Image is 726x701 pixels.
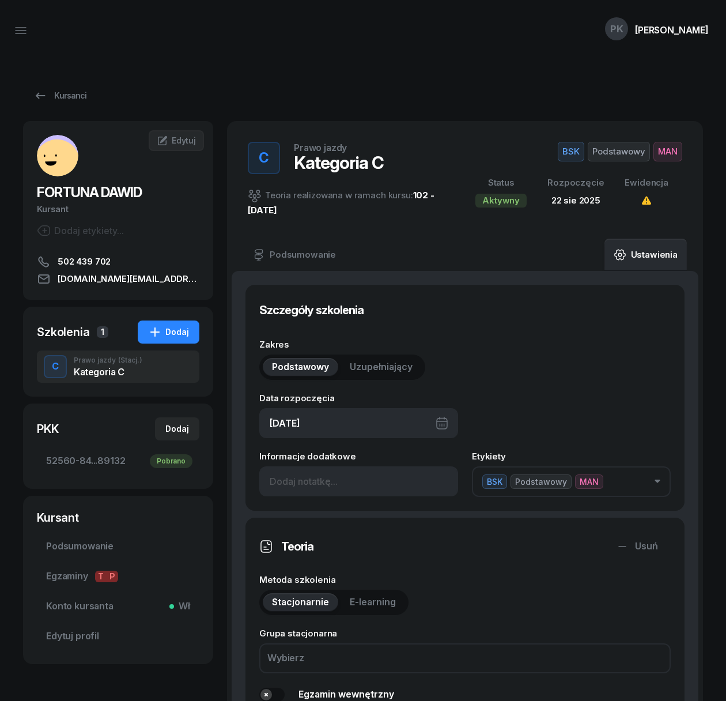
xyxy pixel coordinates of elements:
[575,474,603,489] span: MAN
[341,593,405,612] button: E-learning
[248,190,434,216] a: 102 - [DATE]
[259,466,458,496] input: Dodaj notatkę...
[248,188,448,218] div: Teoria realizowana w ramach kursu:
[46,454,190,469] span: 52560-84...89132
[155,417,199,440] button: Dodaj
[653,142,682,161] span: MAN
[37,324,90,340] div: Szkolenia
[588,142,650,161] span: Podstawowy
[248,142,280,174] button: C
[551,195,600,206] span: 22 sie 2025
[97,326,108,338] span: 1
[58,255,111,269] span: 502 439 702
[150,454,192,468] div: Pobrano
[294,152,384,173] div: Kategoria C
[350,360,413,375] span: Uzupełniający
[472,466,671,497] button: BSKPodstawowyMAN
[341,358,422,376] button: Uzupełniający
[37,255,199,269] a: 502 439 702
[482,474,507,489] span: BSK
[37,533,199,560] a: Podsumowanie
[174,599,190,614] span: Wł
[107,571,118,582] span: P
[263,593,338,612] button: Stacjonarnie
[172,135,196,145] span: Edytuj
[165,422,189,436] div: Dodaj
[294,143,347,152] div: Prawo jazdy
[558,142,584,161] span: BSK
[604,239,687,271] a: Ustawienia
[625,175,668,190] div: Ewidencja
[254,146,274,169] div: C
[511,474,572,489] span: Podstawowy
[37,272,199,286] a: [DOMAIN_NAME][EMAIL_ADDRESS][DOMAIN_NAME]
[44,355,67,378] button: C
[37,510,199,526] div: Kursant
[281,537,313,556] h3: Teoria
[58,272,199,286] span: [DOMAIN_NAME][EMAIL_ADDRESS][DOMAIN_NAME]
[138,321,199,344] button: Dodaj
[259,301,364,319] h3: Szczegóły szkolenia
[635,25,709,35] div: [PERSON_NAME]
[46,539,190,554] span: Podsumowanie
[74,357,142,364] div: Prawo jazdy
[46,599,190,614] span: Konto kursanta
[558,142,682,161] button: BSKPodstawowyMAN
[37,184,142,201] span: FORTUNA DAWID
[272,595,329,610] span: Stacjonarnie
[47,357,63,376] div: C
[23,84,97,107] a: Kursanci
[118,357,142,364] span: (Stacj.)
[267,651,304,666] div: Wybierz
[603,532,671,561] button: Usuń
[37,202,199,217] div: Kursant
[149,130,204,151] a: Edytuj
[37,593,199,620] a: Konto kursantaWł
[46,629,190,644] span: Edytuj profil
[37,623,199,650] a: Edytuj profil
[37,563,199,590] a: EgzaminyTP
[37,224,124,238] button: Dodaj etykiety...
[33,89,86,103] div: Kursanci
[37,421,59,437] div: PKK
[263,358,338,376] button: Podstawowy
[475,175,527,190] div: Status
[243,239,345,271] a: Podsumowanie
[350,595,396,610] span: E-learning
[46,569,190,584] span: Egzaminy
[95,571,107,582] span: T
[148,325,189,339] div: Dodaj
[37,447,199,475] a: 52560-84...89132Pobrano
[610,24,623,34] span: PK
[615,539,658,554] div: Usuń
[475,194,527,208] div: Aktywny
[272,360,329,375] span: Podstawowy
[547,175,604,190] div: Rozpoczęcie
[74,367,142,376] div: Kategoria C
[37,350,199,383] button: CPrawo jazdy(Stacj.)Kategoria C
